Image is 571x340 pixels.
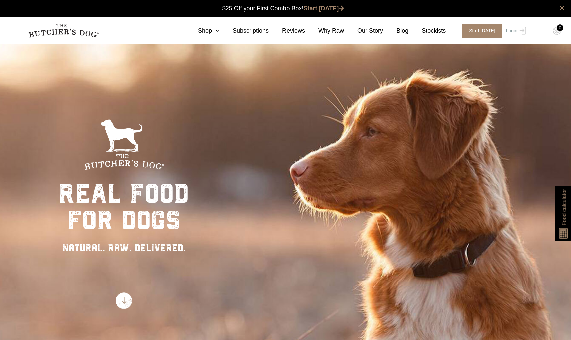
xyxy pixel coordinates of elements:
[59,180,189,234] div: real food for dogs
[344,26,383,35] a: Our Story
[553,27,561,35] img: TBD_Cart-Empty.png
[560,4,564,12] a: close
[560,189,568,225] span: Food calculator
[383,26,408,35] a: Blog
[305,26,344,35] a: Why Raw
[504,24,526,38] a: Login
[462,24,502,38] span: Start [DATE]
[456,24,504,38] a: Start [DATE]
[219,26,269,35] a: Subscriptions
[557,24,563,31] div: 0
[185,26,219,35] a: Shop
[269,26,305,35] a: Reviews
[59,240,189,255] div: NATURAL. RAW. DELIVERED.
[304,5,344,12] a: Start [DATE]
[408,26,446,35] a: Stockists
